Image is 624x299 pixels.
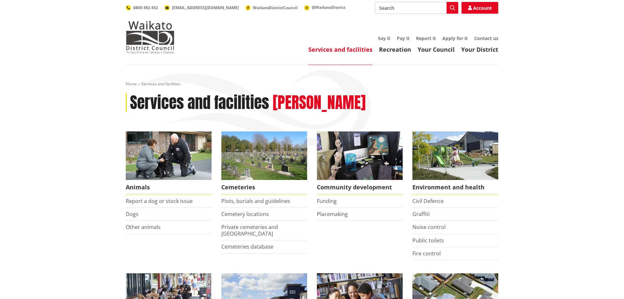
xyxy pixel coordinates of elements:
a: [EMAIL_ADDRESS][DOMAIN_NAME] [164,5,239,10]
img: Animal Control [126,131,212,180]
a: Huntly Cemetery Cemeteries [221,131,307,195]
nav: breadcrumb [126,81,498,87]
img: Huntly Cemetery [221,131,307,180]
span: Environment and health [412,180,498,195]
a: Say it [378,35,390,41]
a: Cemetery locations [221,211,269,218]
a: WaikatoDistrictCouncil [245,5,298,10]
a: Private cemeteries and [GEOGRAPHIC_DATA] [221,224,278,237]
a: Matariki Travelling Suitcase Art Exhibition Community development [317,131,403,195]
a: Contact us [474,35,498,41]
a: Home [126,81,137,87]
a: Civil Defence [412,197,444,205]
a: Graffiti [412,211,430,218]
a: Public toilets [412,237,444,244]
a: Placemaking [317,211,348,218]
a: Fire control [412,250,441,257]
a: Noise control [412,224,446,231]
img: Matariki Travelling Suitcase Art Exhibition [317,131,403,180]
span: Animals [126,180,212,195]
a: New housing in Pokeno Environment and health [412,131,498,195]
h2: [PERSON_NAME] [273,93,366,112]
a: Plots, burials and guidelines [221,197,290,205]
a: Recreation [379,46,411,53]
a: Pay it [397,35,409,41]
h1: Services and facilities [130,93,269,112]
input: Search input [375,2,458,14]
a: Other animals [126,224,161,231]
span: Community development [317,180,403,195]
a: Apply for it [442,35,468,41]
span: 0800 492 452 [133,5,158,10]
a: Waikato District Council Animal Control team Animals [126,131,212,195]
a: Your Council [418,46,455,53]
a: Funding [317,197,337,205]
a: 0800 492 452 [126,5,158,10]
span: WaikatoDistrictCouncil [253,5,298,10]
a: @WaikatoDistrict [304,5,345,10]
a: Services and facilities [308,46,372,53]
span: Services and facilities [141,81,180,87]
span: @WaikatoDistrict [312,5,345,10]
img: New housing in Pokeno [412,131,498,180]
span: [EMAIL_ADDRESS][DOMAIN_NAME] [172,5,239,10]
img: Waikato District Council - Te Kaunihera aa Takiwaa o Waikato [126,21,175,53]
a: Report it [416,35,436,41]
a: Dogs [126,211,138,218]
a: Report a dog or stock issue [126,197,193,205]
span: Cemeteries [221,180,307,195]
a: Account [461,2,498,14]
a: Cemeteries database [221,243,273,250]
a: Your District [461,46,498,53]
